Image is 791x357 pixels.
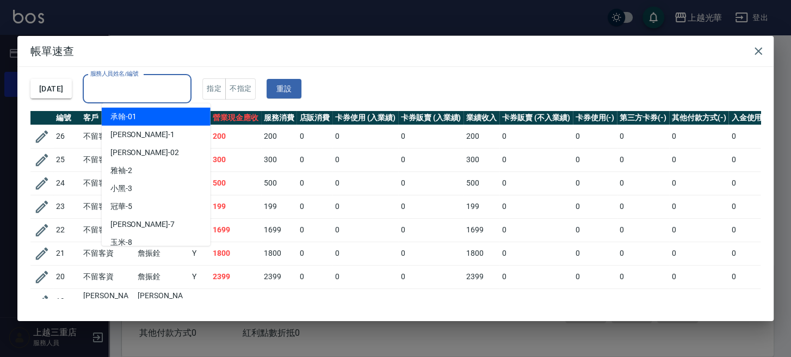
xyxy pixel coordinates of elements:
[296,265,332,288] td: 0
[332,288,398,314] td: 0
[669,195,729,218] td: 0
[210,242,261,265] td: 1800
[573,171,617,195] td: 0
[464,195,499,218] td: 199
[135,288,189,314] td: [PERSON_NAME]
[110,219,175,230] span: [PERSON_NAME] -7
[53,242,81,265] td: 21
[296,125,332,148] td: 0
[261,111,297,125] th: 服務消費
[210,218,261,242] td: 1699
[669,242,729,265] td: 0
[728,265,773,288] td: 0
[332,265,398,288] td: 0
[728,195,773,218] td: 0
[202,78,226,100] button: 指定
[81,265,135,288] td: 不留客資
[464,111,499,125] th: 業績收入
[669,288,729,314] td: 0
[728,111,773,125] th: 入金使用(-)
[669,218,729,242] td: 0
[573,218,617,242] td: 0
[464,148,499,171] td: 300
[210,125,261,148] td: 200
[728,288,773,314] td: 0
[53,265,81,288] td: 20
[332,125,398,148] td: 0
[464,125,499,148] td: 200
[464,218,499,242] td: 1699
[81,171,135,195] td: 不留客資
[464,265,499,288] td: 2399
[728,218,773,242] td: 0
[90,70,138,78] label: 服務人員姓名/編號
[617,265,669,288] td: 0
[210,148,261,171] td: 300
[573,195,617,218] td: 0
[53,288,81,314] td: 19
[499,125,572,148] td: 0
[398,195,464,218] td: 0
[53,218,81,242] td: 22
[296,242,332,265] td: 0
[617,171,669,195] td: 0
[332,218,398,242] td: 0
[210,288,261,314] td: 500
[669,171,729,195] td: 0
[261,218,297,242] td: 1699
[296,171,332,195] td: 0
[669,148,729,171] td: 0
[499,111,572,125] th: 卡券販賣 (不入業績)
[617,288,669,314] td: 0
[110,111,137,122] span: 承翰 -01
[398,111,464,125] th: 卡券販賣 (入業績)
[617,218,669,242] td: 0
[573,111,617,125] th: 卡券使用(-)
[617,242,669,265] td: 0
[398,242,464,265] td: 0
[669,265,729,288] td: 0
[332,195,398,218] td: 0
[398,265,464,288] td: 0
[261,171,297,195] td: 500
[617,195,669,218] td: 0
[81,148,135,171] td: 不留客資
[669,125,729,148] td: 0
[53,195,81,218] td: 23
[261,148,297,171] td: 300
[464,171,499,195] td: 500
[728,125,773,148] td: 0
[398,125,464,148] td: 0
[398,148,464,171] td: 0
[573,242,617,265] td: 0
[53,171,81,195] td: 24
[81,195,135,218] td: 不留客資
[261,195,297,218] td: 199
[110,183,132,194] span: 小黑 -3
[210,111,261,125] th: 營業現金應收
[110,129,175,140] span: [PERSON_NAME] -1
[398,218,464,242] td: 0
[464,242,499,265] td: 1800
[267,79,301,99] button: 重設
[261,265,297,288] td: 2399
[332,111,398,125] th: 卡券使用 (入業績)
[573,265,617,288] td: 0
[110,237,132,248] span: 玉米 -8
[53,148,81,171] td: 25
[296,218,332,242] td: 0
[225,78,256,100] button: 不指定
[110,201,132,212] span: 冠華 -5
[398,288,464,314] td: 0
[332,148,398,171] td: 0
[728,242,773,265] td: 0
[728,171,773,195] td: 0
[189,288,210,314] td: Y
[53,125,81,148] td: 26
[499,195,572,218] td: 0
[296,148,332,171] td: 0
[110,147,179,158] span: [PERSON_NAME] -02
[261,125,297,148] td: 200
[499,148,572,171] td: 0
[210,265,261,288] td: 2399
